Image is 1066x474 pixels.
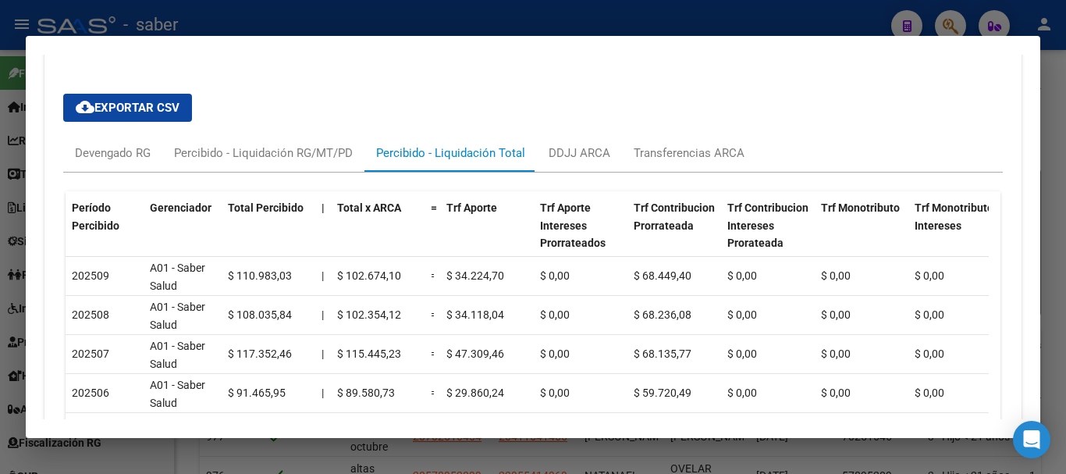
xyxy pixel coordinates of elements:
[534,191,627,278] datatable-header-cell: Trf Aporte Intereses Prorrateados
[337,347,401,360] span: $ 115.445,23
[915,269,944,282] span: $ 0,00
[908,191,1002,278] datatable-header-cell: Trf Monotributo Intereses
[63,94,192,122] button: Exportar CSV
[446,269,504,282] span: $ 34.224,70
[376,144,525,162] div: Percibido - Liquidación Total
[228,387,286,399] span: $ 91.465,95
[322,387,324,399] span: |
[821,269,851,282] span: $ 0,00
[431,347,437,360] span: =
[721,191,815,278] datatable-header-cell: Trf Contribucion Intereses Prorateada
[634,387,691,399] span: $ 59.720,49
[228,269,292,282] span: $ 110.983,03
[915,387,944,399] span: $ 0,00
[431,201,437,214] span: =
[634,144,744,162] div: Transferencias ARCA
[446,347,504,360] span: $ 47.309,46
[915,347,944,360] span: $ 0,00
[337,201,401,214] span: Total x ARCA
[425,191,440,278] datatable-header-cell: =
[634,269,691,282] span: $ 68.449,40
[727,201,808,250] span: Trf Contribucion Intereses Prorateada
[815,191,908,278] datatable-header-cell: Trf Monotributo
[634,347,691,360] span: $ 68.135,77
[76,101,179,115] span: Exportar CSV
[540,269,570,282] span: $ 0,00
[322,347,324,360] span: |
[322,269,324,282] span: |
[821,347,851,360] span: $ 0,00
[634,201,715,232] span: Trf Contribucion Prorrateada
[322,201,325,214] span: |
[337,269,401,282] span: $ 102.674,10
[150,418,205,448] span: A01 - Saber Salud
[446,308,504,321] span: $ 34.118,04
[431,269,437,282] span: =
[66,191,144,278] datatable-header-cell: Período Percibido
[315,191,331,278] datatable-header-cell: |
[549,144,610,162] div: DDJJ ARCA
[72,201,119,232] span: Período Percibido
[72,269,109,282] span: 202509
[915,308,944,321] span: $ 0,00
[76,98,94,116] mat-icon: cloud_download
[431,308,437,321] span: =
[727,269,757,282] span: $ 0,00
[72,308,109,321] span: 202508
[337,387,395,399] span: $ 89.580,73
[727,308,757,321] span: $ 0,00
[540,308,570,321] span: $ 0,00
[431,387,437,399] span: =
[540,347,570,360] span: $ 0,00
[821,387,851,399] span: $ 0,00
[915,201,993,232] span: Trf Monotributo Intereses
[174,144,353,162] div: Percibido - Liquidación RG/MT/PD
[727,387,757,399] span: $ 0,00
[821,201,900,214] span: Trf Monotributo
[331,191,425,278] datatable-header-cell: Total x ARCA
[150,262,205,292] span: A01 - Saber Salud
[627,191,721,278] datatable-header-cell: Trf Contribucion Prorrateada
[727,347,757,360] span: $ 0,00
[228,347,292,360] span: $ 117.352,46
[222,191,315,278] datatable-header-cell: Total Percibido
[72,347,109,360] span: 202507
[150,340,205,370] span: A01 - Saber Salud
[228,308,292,321] span: $ 108.035,84
[446,387,504,399] span: $ 29.860,24
[72,387,109,399] span: 202506
[150,301,205,331] span: A01 - Saber Salud
[75,144,151,162] div: Devengado RG
[540,201,606,250] span: Trf Aporte Intereses Prorrateados
[150,379,205,409] span: A01 - Saber Salud
[1013,421,1050,458] div: Open Intercom Messenger
[228,201,304,214] span: Total Percibido
[144,191,222,278] datatable-header-cell: Gerenciador
[821,308,851,321] span: $ 0,00
[322,308,324,321] span: |
[634,308,691,321] span: $ 68.236,08
[337,308,401,321] span: $ 102.354,12
[440,191,534,278] datatable-header-cell: Trf Aporte
[150,201,211,214] span: Gerenciador
[446,201,497,214] span: Trf Aporte
[540,387,570,399] span: $ 0,00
